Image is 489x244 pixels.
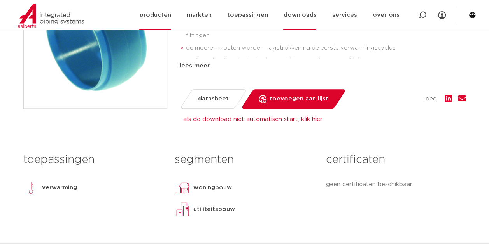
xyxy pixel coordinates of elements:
div: lees meer [180,61,466,71]
li: snelle verbindingstechnologie waarbij her-montage mogelijk is [186,54,466,67]
span: deel: [426,94,439,104]
img: woningbouw [175,180,190,196]
p: verwarming [42,183,77,192]
a: als de download niet automatisch start, klik hier [183,116,322,122]
li: de moeren moeten worden nagetrokken na de eerste verwarmingscyclus [186,42,466,54]
h3: toepassingen [23,152,163,168]
h3: certificaten [326,152,466,168]
p: woningbouw [193,183,232,192]
p: utiliteitsbouw [193,205,235,214]
p: geen certificaten beschikbaar [326,180,466,189]
h3: segmenten [175,152,314,168]
img: utiliteitsbouw [175,202,190,217]
span: toevoegen aan lijst [270,93,328,105]
a: datasheet [179,89,247,109]
img: verwarming [23,180,39,196]
span: datasheet [198,93,229,105]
